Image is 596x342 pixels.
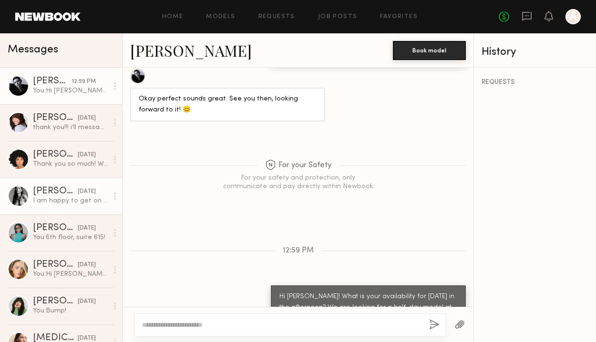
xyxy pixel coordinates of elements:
[78,114,96,123] div: [DATE]
[33,306,108,315] div: You: Bump!
[33,77,72,86] div: [PERSON_NAME]
[265,160,331,171] span: For your Safety
[33,233,108,242] div: You: 6th floor, suite 615!
[33,86,108,95] div: You: Hi [PERSON_NAME]! What is your availability for [DATE] in the afternoon? We are looking for ...
[33,270,108,279] div: You: Hi [PERSON_NAME], thank you so much for coming in [DATE]. However, we're going to go in anot...
[258,14,295,20] a: Requests
[33,150,78,160] div: [PERSON_NAME]
[393,41,466,60] button: Book model
[78,224,96,233] div: [DATE]
[78,261,96,270] div: [DATE]
[33,223,78,233] div: [PERSON_NAME]
[33,160,108,169] div: Thank you so much! Was great working with everyone. Hoping to connect soon
[33,123,108,132] div: thank you!!! i’ll message you when i am in ny in october
[380,14,418,20] a: Favorites
[33,260,78,270] div: [PERSON_NAME]
[283,247,314,255] span: 12:59 PM
[318,14,358,20] a: Job Posts
[78,297,96,306] div: [DATE]
[206,14,235,20] a: Models
[162,14,184,20] a: Home
[130,40,252,60] a: [PERSON_NAME]
[33,113,78,123] div: [PERSON_NAME]
[78,151,96,160] div: [DATE]
[78,187,96,196] div: [DATE]
[279,292,457,324] div: Hi [PERSON_NAME]! What is your availability for [DATE] in the afternoon? We are looking for a hal...
[139,94,317,116] div: Okay perfect sounds great. See you then, looking forward to it! 😊
[222,174,374,191] div: For your safety and protection, only communicate and pay directly within Newbook
[72,77,96,86] div: 12:59 PM
[482,79,588,86] div: REQUESTS
[565,9,581,24] a: A
[33,196,108,205] div: I am happy to get on a zoom call
[482,47,588,58] div: History
[393,46,466,54] a: Book model
[33,187,78,196] div: [PERSON_NAME]
[33,297,78,306] div: [PERSON_NAME]
[8,44,58,55] span: Messages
